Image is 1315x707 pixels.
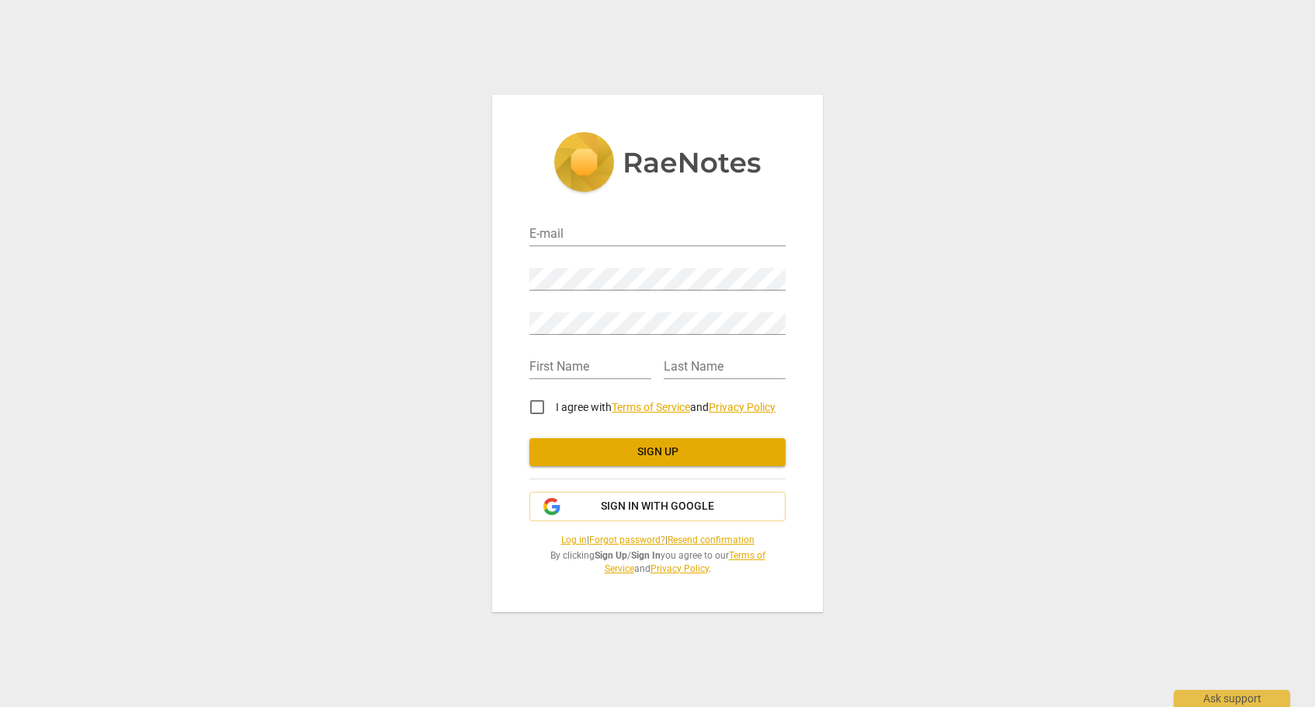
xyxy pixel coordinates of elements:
[542,444,773,460] span: Sign up
[529,492,786,521] button: Sign in with Google
[529,549,786,575] span: By clicking / you agree to our and .
[529,438,786,466] button: Sign up
[709,401,775,413] a: Privacy Policy
[589,535,665,545] a: Forgot password?
[553,132,762,196] img: 5ac2273c67554f335776073100b6d88f.svg
[601,499,714,514] span: Sign in with Google
[556,401,775,413] span: I agree with and
[529,534,786,547] span: | |
[605,550,765,574] a: Terms of Service
[612,401,690,413] a: Terms of Service
[561,535,587,545] a: Log in
[1174,690,1290,707] div: Ask support
[651,563,709,574] a: Privacy Policy
[668,535,755,545] a: Resend confirmation
[595,550,627,561] b: Sign Up
[631,550,661,561] b: Sign In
